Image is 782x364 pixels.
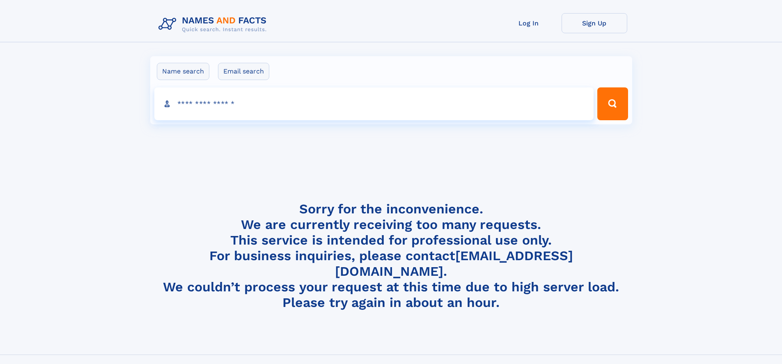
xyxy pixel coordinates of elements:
[496,13,562,33] a: Log In
[562,13,627,33] a: Sign Up
[154,87,594,120] input: search input
[157,63,209,80] label: Name search
[155,13,273,35] img: Logo Names and Facts
[155,201,627,311] h4: Sorry for the inconvenience. We are currently receiving too many requests. This service is intend...
[597,87,628,120] button: Search Button
[335,248,573,279] a: [EMAIL_ADDRESS][DOMAIN_NAME]
[218,63,269,80] label: Email search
